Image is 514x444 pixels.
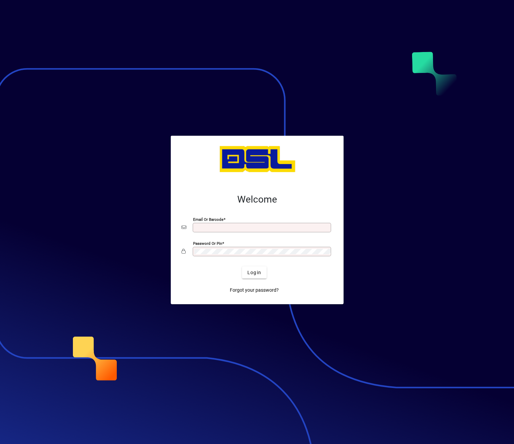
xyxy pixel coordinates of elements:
[182,194,333,205] h2: Welcome
[193,241,222,246] mat-label: Password or Pin
[227,284,281,296] a: Forgot your password?
[193,217,223,222] mat-label: Email or Barcode
[230,287,279,294] span: Forgot your password?
[242,266,267,279] button: Login
[247,269,261,276] span: Login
